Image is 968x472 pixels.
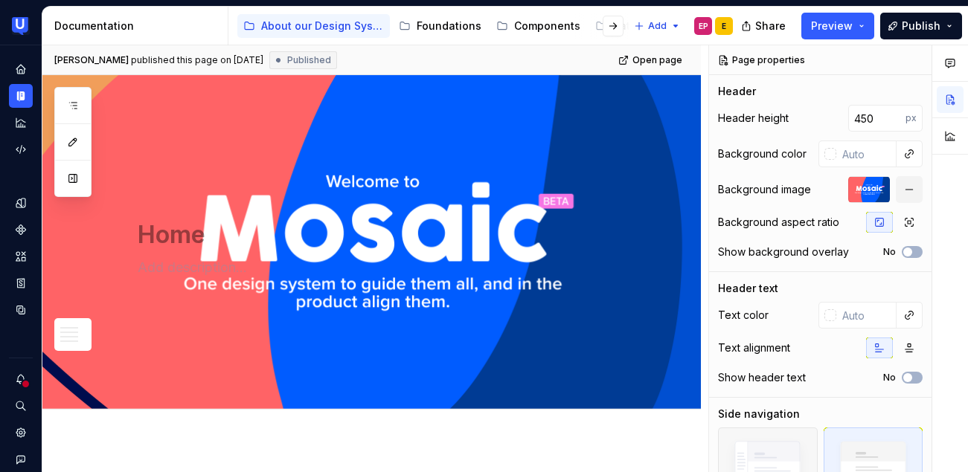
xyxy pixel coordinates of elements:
a: Components [9,218,33,242]
span: Add [648,20,667,32]
span: Share [755,19,786,33]
div: Text alignment [718,340,790,355]
a: Data sources [9,298,33,322]
div: Text color [718,308,769,323]
a: Storybook stories [9,271,33,295]
div: About our Design System [261,19,384,33]
div: Background color [718,146,807,161]
a: Code automation [9,138,33,161]
div: Components [514,19,580,33]
a: Open page [614,50,689,71]
div: Header [718,84,756,99]
button: Preview [801,13,874,39]
div: Side navigation [718,407,800,421]
span: Published [287,54,331,66]
div: Show background overlay [718,245,849,259]
button: Add [629,16,685,36]
button: Notifications [9,367,33,391]
img: 41adf70f-fc1c-4662-8e2d-d2ab9c673b1b.png [12,17,30,35]
input: Auto [848,105,906,132]
a: Settings [9,421,33,444]
div: Header height [718,111,789,126]
p: px [906,112,917,124]
a: Design tokens [9,191,33,215]
button: Share [734,13,795,39]
div: EP [699,20,708,32]
input: Auto [836,302,897,329]
span: Preview [811,19,853,33]
div: Documentation [54,19,222,33]
span: Publish [902,19,940,33]
div: published this page on [DATE] [131,54,263,66]
a: Components [490,14,586,38]
label: No [883,246,896,258]
div: Page tree [237,11,626,41]
div: Header text [718,281,778,296]
textarea: Home [135,217,638,253]
div: E [722,20,726,32]
span: [PERSON_NAME] [54,54,129,66]
div: Background image [718,182,811,197]
button: Contact support [9,447,33,471]
button: Search ⌘K [9,394,33,418]
div: Foundations [417,19,481,33]
a: Foundations [393,14,487,38]
a: Analytics [9,111,33,135]
label: No [883,372,896,384]
input: Auto [836,140,897,167]
a: Documentation [9,84,33,108]
a: About our Design System [237,14,390,38]
span: Open page [632,54,682,66]
a: Home [9,57,33,81]
div: Background aspect ratio [718,215,839,230]
button: Publish [880,13,962,39]
div: Show header text [718,370,806,385]
a: Assets [9,245,33,268]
